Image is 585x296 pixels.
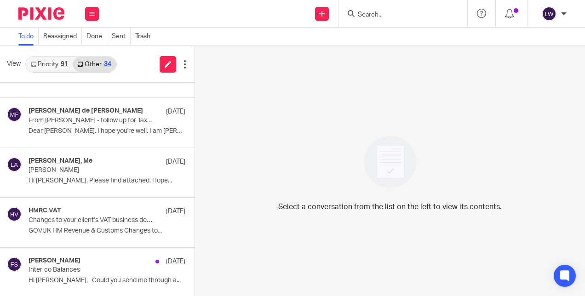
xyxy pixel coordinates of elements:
[29,107,143,115] h4: [PERSON_NAME] de [PERSON_NAME]
[29,166,154,174] p: [PERSON_NAME]
[166,157,185,166] p: [DATE]
[112,28,131,46] a: Sent
[61,61,68,68] div: 91
[29,227,185,235] p: GOVUK HM Revenue & Customs Changes to...
[18,7,64,20] img: Pixie
[29,157,92,165] h4: [PERSON_NAME], Me
[7,207,22,222] img: svg%3E
[29,177,185,185] p: Hi [PERSON_NAME], Please find attached. Hope...
[135,28,155,46] a: Trash
[86,28,107,46] a: Done
[104,61,111,68] div: 34
[7,157,22,172] img: svg%3E
[357,11,440,19] input: Search
[18,28,39,46] a: To do
[7,107,22,122] img: svg%3E
[26,57,73,72] a: Priority91
[43,28,82,46] a: Reassigned
[542,6,556,21] img: svg%3E
[166,207,185,216] p: [DATE]
[29,117,154,125] p: From [PERSON_NAME] - follow up for Tax Return HMRC
[29,266,154,274] p: Inter-co Balances
[29,207,61,215] h4: HMRC VAT
[29,277,185,285] p: Hi [PERSON_NAME], Could you send me through a...
[358,130,422,194] img: image
[7,59,21,69] span: View
[29,127,185,135] p: Dear [PERSON_NAME], I hope you're well. I am [PERSON_NAME],...
[29,216,154,224] p: Changes to your client’s VAT business details
[278,201,502,212] p: Select a conversation from the list on the left to view its contents.
[73,57,115,72] a: Other34
[166,107,185,116] p: [DATE]
[166,257,185,266] p: [DATE]
[29,257,80,265] h4: [PERSON_NAME]
[7,257,22,272] img: svg%3E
